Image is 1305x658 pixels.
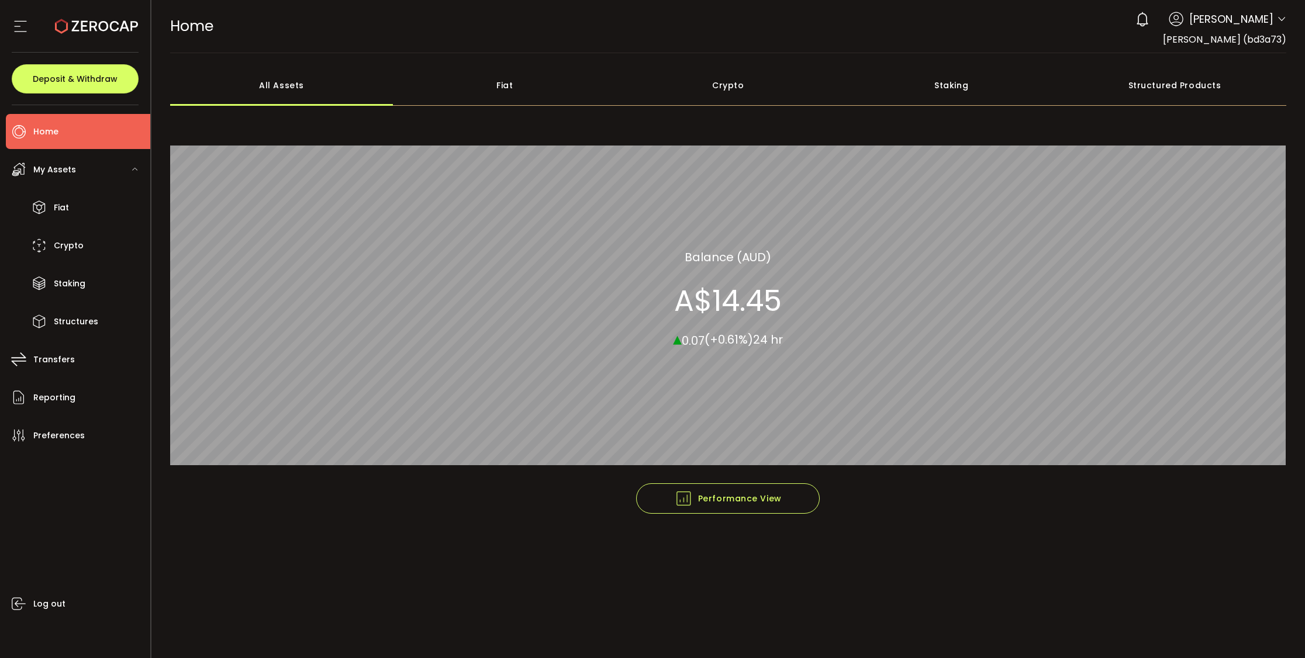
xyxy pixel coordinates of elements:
button: Deposit & Withdraw [12,64,139,93]
div: Structured Products [1063,65,1286,106]
div: Crypto [616,65,840,106]
section: Balance (AUD) [685,248,771,265]
span: Preferences [33,427,85,444]
span: Crypto [54,237,84,254]
span: Structures [54,313,98,330]
div: Staking [840,65,1063,106]
div: All Assets [170,65,393,106]
span: 24 hr [753,331,783,348]
span: Performance View [675,490,782,507]
span: Home [33,123,58,140]
span: Deposit & Withdraw [33,75,118,83]
span: (+0.61%) [705,331,753,348]
div: Fiat [393,65,616,106]
iframe: Chat Widget [1247,602,1305,658]
span: 0.07 [682,332,705,348]
span: Log out [33,595,65,612]
span: [PERSON_NAME] [1189,11,1273,27]
button: Performance View [636,483,820,514]
span: Home [170,16,213,36]
span: Reporting [33,389,75,406]
span: Staking [54,275,85,292]
span: Transfers [33,351,75,368]
span: Fiat [54,199,69,216]
span: My Assets [33,161,76,178]
section: A$14.45 [674,283,782,318]
span: [PERSON_NAME] (bd3a73) [1163,33,1286,46]
span: ▴ [673,325,682,351]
